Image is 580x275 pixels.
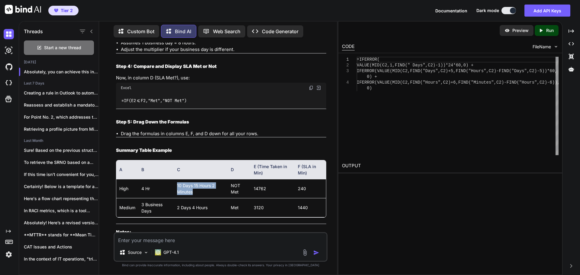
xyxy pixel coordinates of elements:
[174,198,228,217] td: 2 Days 4 Hours
[24,268,99,274] p: Great question! This is a common point...
[4,249,14,260] img: settings
[116,119,189,125] strong: Step 5: Drag Down the Formulas
[24,208,99,214] p: In RACI metrics, which is a tool...
[155,249,161,255] img: GPT-4.1
[342,62,349,68] div: 2
[116,179,138,198] td: High
[19,138,99,143] h2: Last Month
[533,44,551,50] span: FileName
[24,114,99,120] p: For Point No. 2, which addresses the...
[116,198,138,217] td: Medium
[251,160,295,179] th: E (Time Taken in Min)
[342,80,349,85] div: 4
[24,256,99,262] p: In the context of IT operations, "triaging"...
[342,68,349,74] div: 3
[357,69,471,73] span: IFERROR(VALUE(MID(C2,FIND("Days",C2)+5,FIND("
[116,229,131,235] strong: Notes:
[251,198,295,217] td: 3120
[174,179,228,198] td: 10 Days 15 Hours 2 Minutes
[121,46,326,53] li: Adjust the multiplier if your business day is different.
[116,75,326,82] p: Now, in column D (SLA Met?), use:
[4,29,14,39] img: darkChat
[228,160,251,179] th: D
[251,179,295,198] td: 14762
[24,220,99,226] p: Absolutely! Here’s a revised version of your...
[138,198,174,217] td: 3 Business Days
[48,6,79,15] button: premiumTier 2
[309,85,314,90] img: copy
[342,57,349,62] div: 1
[24,184,99,190] p: Certainly! Below is a template for a...
[228,179,251,198] td: NOT Met
[61,8,73,14] span: Tier 2
[24,147,99,153] p: Sure! Based on the previous structure and...
[121,130,326,137] li: Drag the formulas in columns E, F, and D down for all your rows.
[24,102,99,108] p: Reassess and establish a mandatory triage process...
[54,9,58,12] img: premium
[24,126,99,132] p: Retrieving a profile picture from Microsoft Teams...
[24,90,99,96] p: Creating a rule in Outlook to automatically...
[163,249,179,255] p: GPT-4.1
[175,28,191,35] p: Bind AI
[116,160,138,179] th: A
[342,43,355,50] div: CODE
[19,60,99,65] h2: [DATE]
[295,179,326,198] td: 240
[24,159,99,165] p: To retrieve the SRNO based on a...
[524,5,570,17] button: Add API Keys
[228,198,251,217] td: Met
[316,85,321,91] img: Open in Browser
[114,263,327,267] p: Bind can provide inaccurate information, including about people. Always double-check its answers....
[19,81,99,86] h2: Last 7 Days
[24,196,99,202] p: Here's a flow chart representing the System...
[357,57,380,62] span: =IFERROR(
[138,160,174,179] th: B
[262,28,298,35] p: Code Generator
[435,8,467,14] button: Documentation
[295,160,326,179] th: F (SLA in Min)
[44,45,81,51] span: Start a new thread
[24,69,99,75] p: Absolutely, you can achieve this in Exce...
[4,45,14,56] img: darkAi-studio
[512,27,529,34] p: Preview
[367,74,377,79] span: 0) +
[357,80,473,85] span: IFERROR(VALUE(MID(C2,FIND("Hours",C2)+6,FIND("
[546,27,554,34] p: Run
[121,98,187,104] code: =IF(E2<=F2,"Met","NOT Met")
[295,198,326,217] td: 1440
[24,28,43,35] h1: Threads
[24,244,99,250] p: CAT Issues and Actions
[301,249,308,256] img: attachment
[128,249,142,255] p: Source
[116,147,172,153] strong: Summary Table Example
[121,40,326,46] li: Assumes 1 business day = 8 hours.
[471,69,557,73] span: Hours",C2)-FIND("Days",C2)-5))*60,
[473,80,560,85] span: Minutes",C2)-FIND("Hours",C2)-6)),
[435,8,467,13] span: Documentation
[213,28,240,35] p: Web Search
[338,159,562,173] h2: OUTPUT
[143,250,149,255] img: Pick Models
[116,63,217,69] strong: Step 4: Compare and Display SLA Met or Not
[476,8,499,14] span: Dark mode
[24,232,99,238] p: **MTTR** stands for **Mean Time To Repair**...
[367,86,372,91] span: 0)
[313,250,319,256] img: icon
[4,62,14,72] img: githubDark
[553,44,559,49] img: chevron down
[24,171,99,177] p: If this time isn't convenient for you,...
[174,160,228,179] th: C
[127,28,154,35] p: Custom Bot
[121,85,131,90] span: Excel
[357,63,473,68] span: VALUE(MID(C2,1,FIND(" Days",C2)-1))*24*60,0) +
[5,5,41,14] img: Bind AI
[504,28,510,33] img: preview
[138,179,174,198] td: 4 Hr
[4,78,14,88] img: cloudideIcon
